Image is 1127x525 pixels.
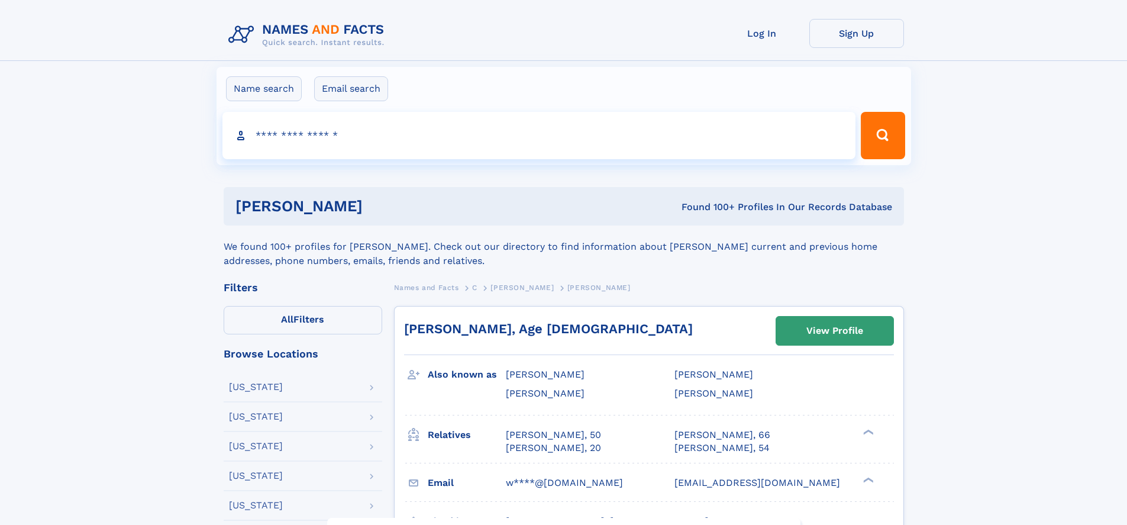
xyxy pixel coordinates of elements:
a: Names and Facts [394,280,459,295]
a: [PERSON_NAME], 20 [506,442,601,455]
img: Logo Names and Facts [224,19,394,51]
div: [US_STATE] [229,471,283,481]
span: [PERSON_NAME] [674,388,753,399]
span: [PERSON_NAME] [490,284,554,292]
label: Filters [224,306,382,334]
div: [US_STATE] [229,382,283,392]
a: Sign Up [809,19,904,48]
a: [PERSON_NAME], 54 [674,442,770,455]
a: View Profile [776,317,893,345]
h1: [PERSON_NAME] [235,199,522,214]
a: [PERSON_NAME], Age [DEMOGRAPHIC_DATA] [404,321,693,336]
div: ❯ [860,428,874,436]
button: Search Button [861,112,905,159]
label: Email search [314,76,388,101]
h3: Also known as [428,365,506,385]
h3: Relatives [428,425,506,445]
span: [PERSON_NAME] [506,388,585,399]
a: Log In [715,19,809,48]
span: [PERSON_NAME] [567,284,631,292]
label: Name search [226,76,302,101]
span: [EMAIL_ADDRESS][DOMAIN_NAME] [674,477,840,488]
span: All [281,314,293,325]
a: [PERSON_NAME], 50 [506,429,601,442]
div: [US_STATE] [229,442,283,451]
div: ❯ [860,476,874,484]
h3: Email [428,473,506,493]
a: [PERSON_NAME], 66 [674,429,770,442]
a: C [472,280,477,295]
div: [US_STATE] [229,412,283,421]
div: Filters [224,282,382,293]
input: search input [222,112,856,159]
span: [PERSON_NAME] [674,369,753,380]
span: [PERSON_NAME] [506,369,585,380]
div: Found 100+ Profiles In Our Records Database [522,201,892,214]
a: [PERSON_NAME] [490,280,554,295]
div: Browse Locations [224,349,382,359]
span: C [472,284,477,292]
div: View Profile [806,317,863,344]
div: [US_STATE] [229,501,283,510]
div: We found 100+ profiles for [PERSON_NAME]. Check out our directory to find information about [PERS... [224,226,904,268]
